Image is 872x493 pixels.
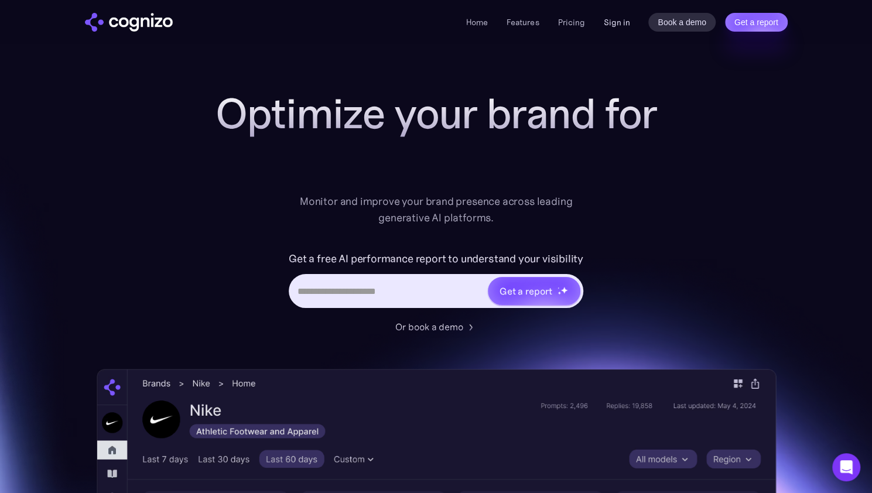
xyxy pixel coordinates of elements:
h1: Optimize your brand for [202,90,671,137]
a: home [85,13,173,32]
img: star [560,286,568,294]
a: Get a reportstarstarstar [487,276,582,306]
div: Monitor and improve your brand presence across leading generative AI platforms. [292,193,580,226]
img: star [558,291,562,295]
div: Or book a demo [395,320,463,334]
a: Home [466,17,488,28]
a: Book a demo [648,13,716,32]
div: Open Intercom Messenger [832,453,860,481]
a: Or book a demo [395,320,477,334]
a: Pricing [558,17,584,28]
a: Features [507,17,539,28]
a: Get a report [725,13,788,32]
img: cognizo logo [85,13,173,32]
label: Get a free AI performance report to understand your visibility [289,249,583,268]
img: star [558,287,559,289]
div: Get a report [500,284,552,298]
form: Hero URL Input Form [289,249,583,314]
a: Sign in [603,15,630,29]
